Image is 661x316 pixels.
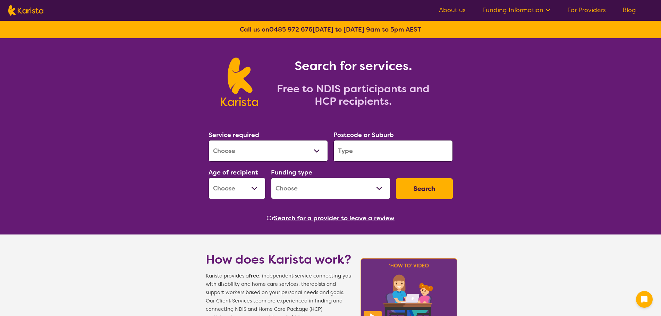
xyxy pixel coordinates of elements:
b: free [249,273,259,279]
label: Postcode or Suburb [333,131,394,139]
label: Funding type [271,168,312,177]
label: Age of recipient [209,168,258,177]
img: Karista logo [221,58,258,106]
button: Search [396,178,453,199]
img: Karista logo [8,5,43,16]
button: Search for a provider to leave a review [274,213,395,223]
span: Or [266,213,274,223]
h2: Free to NDIS participants and HCP recipients. [266,83,440,108]
a: About us [439,6,466,14]
h1: How does Karista work? [206,251,351,268]
a: Funding Information [482,6,551,14]
label: Service required [209,131,259,139]
b: Call us on [DATE] to [DATE] 9am to 5pm AEST [240,25,421,34]
input: Type [333,140,453,162]
a: 0485 972 676 [269,25,313,34]
h1: Search for services. [266,58,440,74]
a: For Providers [567,6,606,14]
a: Blog [622,6,636,14]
